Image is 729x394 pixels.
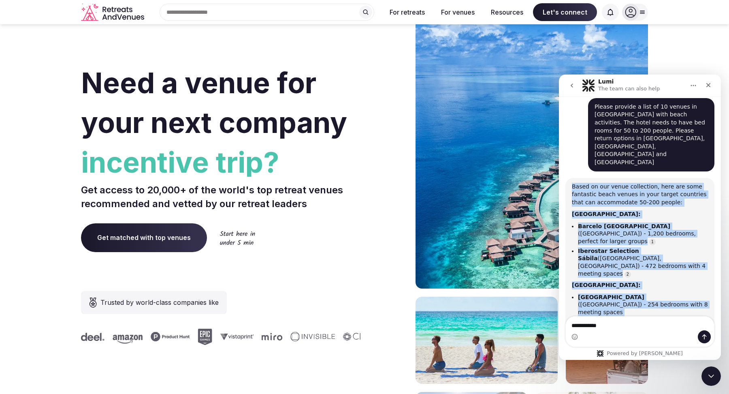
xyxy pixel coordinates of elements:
[139,256,152,269] button: Send a message…
[416,297,558,384] img: yoga on tropical beach
[435,3,481,21] button: For venues
[66,197,72,203] a: Source reference 146689437:
[13,207,82,214] b: [GEOGRAPHIC_DATA]:
[81,223,207,252] a: Get matched with top venues
[19,219,149,242] li: ([GEOGRAPHIC_DATA]) - 254 bedrooms with 8 meeting spaces
[559,75,721,360] iframe: Intercom live chat
[19,173,149,203] li: ([GEOGRAPHIC_DATA], [GEOGRAPHIC_DATA]) - 472 bedrooms with 4 meeting spaces
[100,298,219,307] span: Trusted by world-class companies like
[19,219,85,226] b: [GEOGRAPHIC_DATA]
[13,108,149,132] div: Based on our venue collection, here are some fantastic beach venues in your target countries that...
[81,3,146,21] svg: Retreats and Venues company logo
[6,103,156,374] div: Based on our venue collection, here are some fantastic beach venues in your target countries that...
[79,333,103,341] svg: Deel company logo
[90,164,97,171] a: Source reference 139146060:
[81,3,146,21] a: Visit the homepage
[81,143,361,182] span: incentive trip?
[701,366,721,386] iframe: Intercom live chat
[19,173,80,187] b: Iberostar Selection Sábila
[19,148,111,155] b: Barcelo [GEOGRAPHIC_DATA]
[6,103,156,392] div: Lumi says…
[383,3,431,21] button: For retreats
[81,183,361,210] p: Get access to 20,000+ of the world's top retreat venues recommended and vetted by our retreat lea...
[219,333,252,340] svg: Vistaprint company logo
[13,136,82,143] b: [GEOGRAPHIC_DATA]:
[289,332,333,342] svg: Invisible company logo
[484,3,530,21] button: Resources
[13,259,19,266] button: Emoji picker
[196,329,211,345] svg: Epic Games company logo
[81,66,347,140] span: Need a venue for your next company
[533,3,597,21] span: Let's connect
[7,242,156,256] textarea: Message…
[260,333,281,340] svg: Miro company logo
[19,148,149,171] li: ([GEOGRAPHIC_DATA]) - 1,200 bedrooms, perfect for larger groups
[220,231,255,245] img: Start here in under 5 min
